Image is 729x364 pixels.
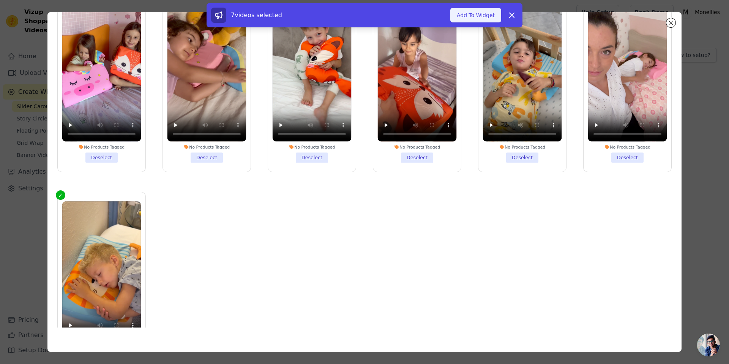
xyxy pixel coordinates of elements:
div: No Products Tagged [378,144,457,150]
span: 7 videos selected [231,11,282,19]
div: No Products Tagged [62,144,141,150]
div: No Products Tagged [588,144,667,150]
div: No Products Tagged [272,144,351,150]
button: Add To Widget [450,8,501,22]
div: Aprire la chat [697,334,720,356]
div: No Products Tagged [483,144,562,150]
div: No Products Tagged [167,144,246,150]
